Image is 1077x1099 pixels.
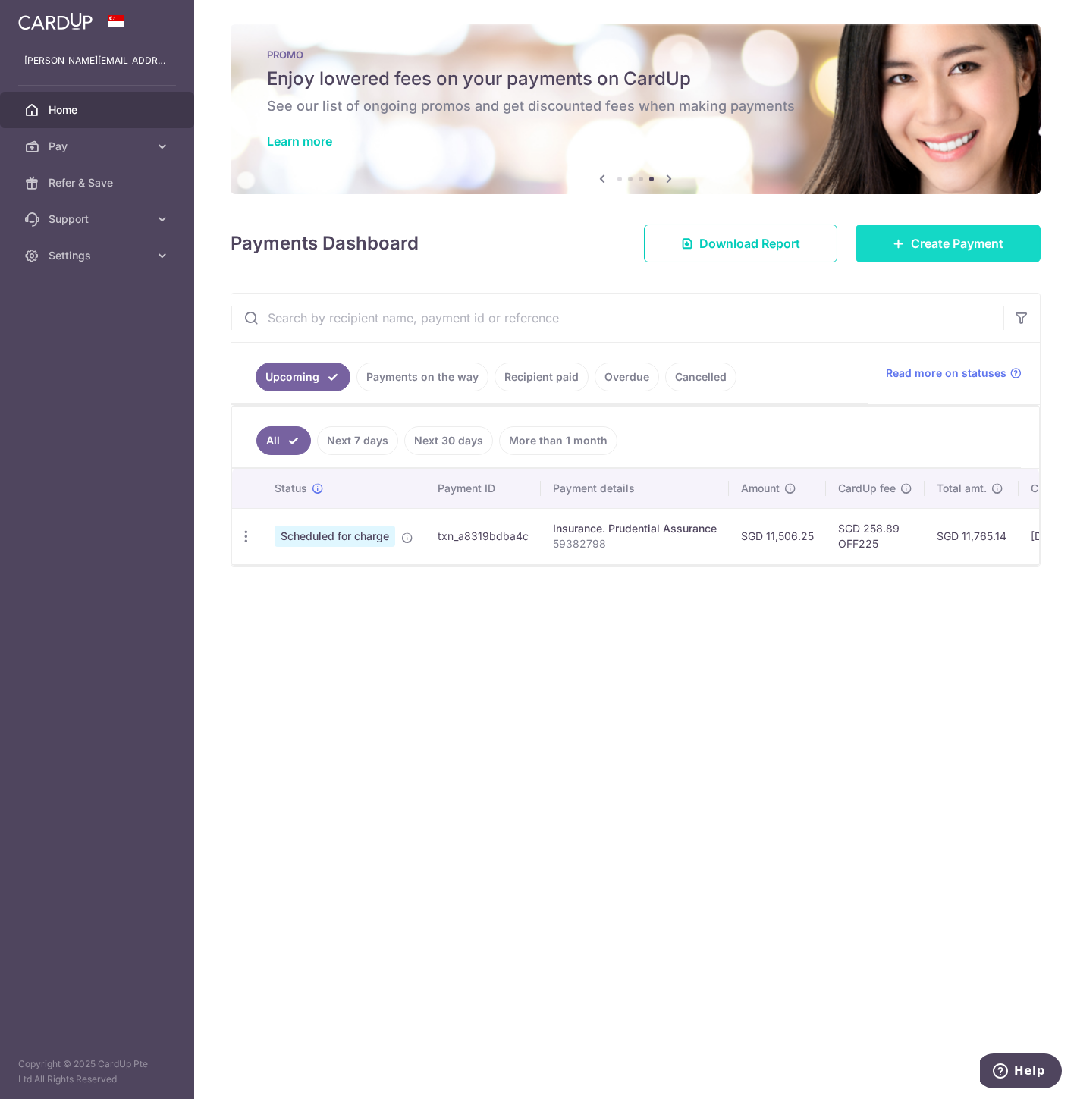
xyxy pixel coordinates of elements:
p: PROMO [267,49,1004,61]
a: Learn more [267,133,332,149]
td: SGD 258.89 OFF225 [826,508,925,564]
span: Settings [49,248,149,263]
span: Status [275,481,307,496]
a: Upcoming [256,363,350,391]
h4: Payments Dashboard [231,230,419,257]
div: Insurance. Prudential Assurance [553,521,717,536]
span: Support [49,212,149,227]
a: More than 1 month [499,426,617,455]
span: Amount [741,481,780,496]
th: Payment details [541,469,729,508]
a: Next 7 days [317,426,398,455]
span: Read more on statuses [886,366,1006,381]
a: Next 30 days [404,426,493,455]
a: Payments on the way [356,363,488,391]
a: Overdue [595,363,659,391]
a: Read more on statuses [886,366,1022,381]
a: Download Report [644,225,837,262]
span: Refer & Save [49,175,149,190]
td: SGD 11,765.14 [925,508,1019,564]
a: Create Payment [856,225,1041,262]
h5: Enjoy lowered fees on your payments on CardUp [267,67,1004,91]
span: CardUp fee [838,481,896,496]
span: Pay [49,139,149,154]
span: Total amt. [937,481,987,496]
input: Search by recipient name, payment id or reference [231,294,1003,342]
a: All [256,426,311,455]
p: 59382798 [553,536,717,551]
span: Create Payment [911,234,1003,253]
h6: See our list of ongoing promos and get discounted fees when making payments [267,97,1004,115]
td: txn_a8319bdba4c [425,508,541,564]
td: SGD 11,506.25 [729,508,826,564]
span: Download Report [699,234,800,253]
a: Cancelled [665,363,736,391]
img: Latest Promos banner [231,24,1041,194]
p: [PERSON_NAME][EMAIL_ADDRESS][PERSON_NAME][DOMAIN_NAME] [24,53,170,68]
img: CardUp [18,12,93,30]
span: Scheduled for charge [275,526,395,547]
th: Payment ID [425,469,541,508]
iframe: Opens a widget where you can find more information [980,1053,1062,1091]
a: Recipient paid [495,363,589,391]
span: Home [49,102,149,118]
